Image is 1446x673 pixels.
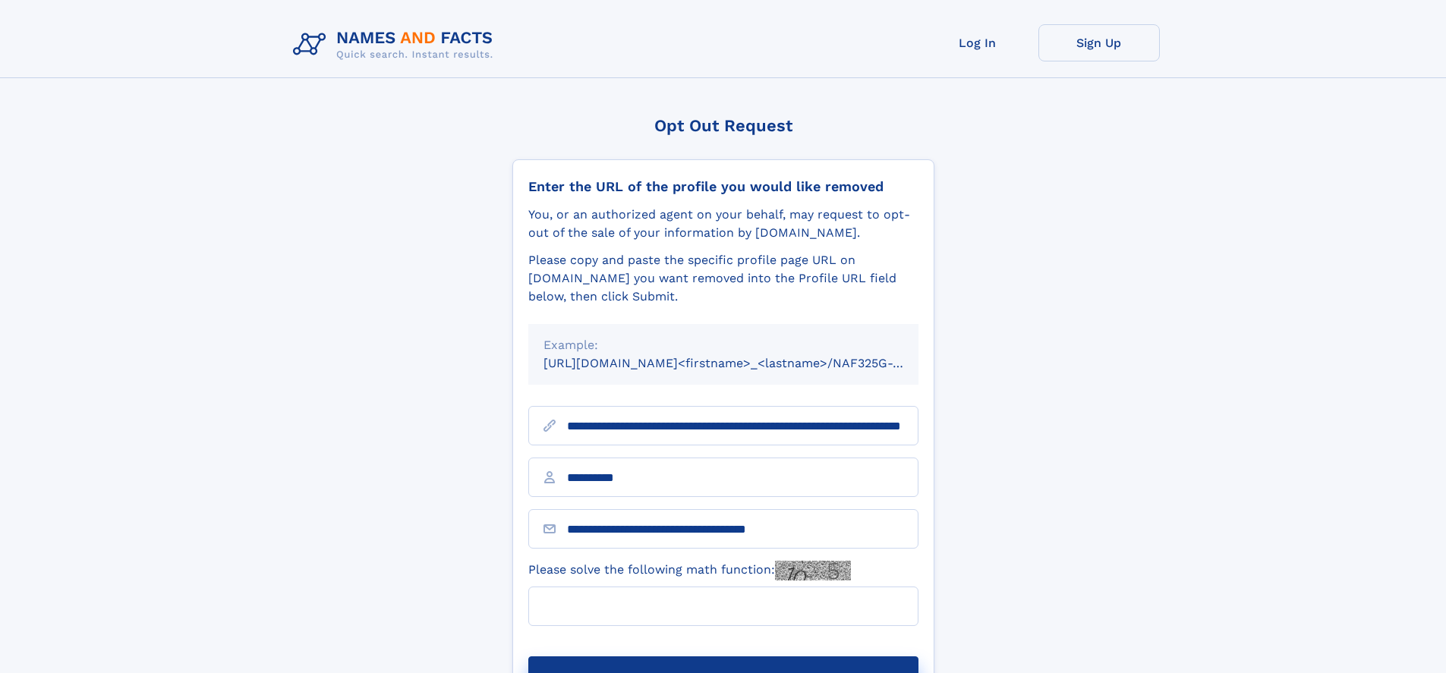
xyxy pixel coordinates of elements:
[528,206,918,242] div: You, or an authorized agent on your behalf, may request to opt-out of the sale of your informatio...
[917,24,1038,61] a: Log In
[543,336,903,354] div: Example:
[528,178,918,195] div: Enter the URL of the profile you would like removed
[287,24,506,65] img: Logo Names and Facts
[543,356,947,370] small: [URL][DOMAIN_NAME]<firstname>_<lastname>/NAF325G-xxxxxxxx
[1038,24,1160,61] a: Sign Up
[528,251,918,306] div: Please copy and paste the specific profile page URL on [DOMAIN_NAME] you want removed into the Pr...
[528,561,851,580] label: Please solve the following math function:
[512,116,934,135] div: Opt Out Request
